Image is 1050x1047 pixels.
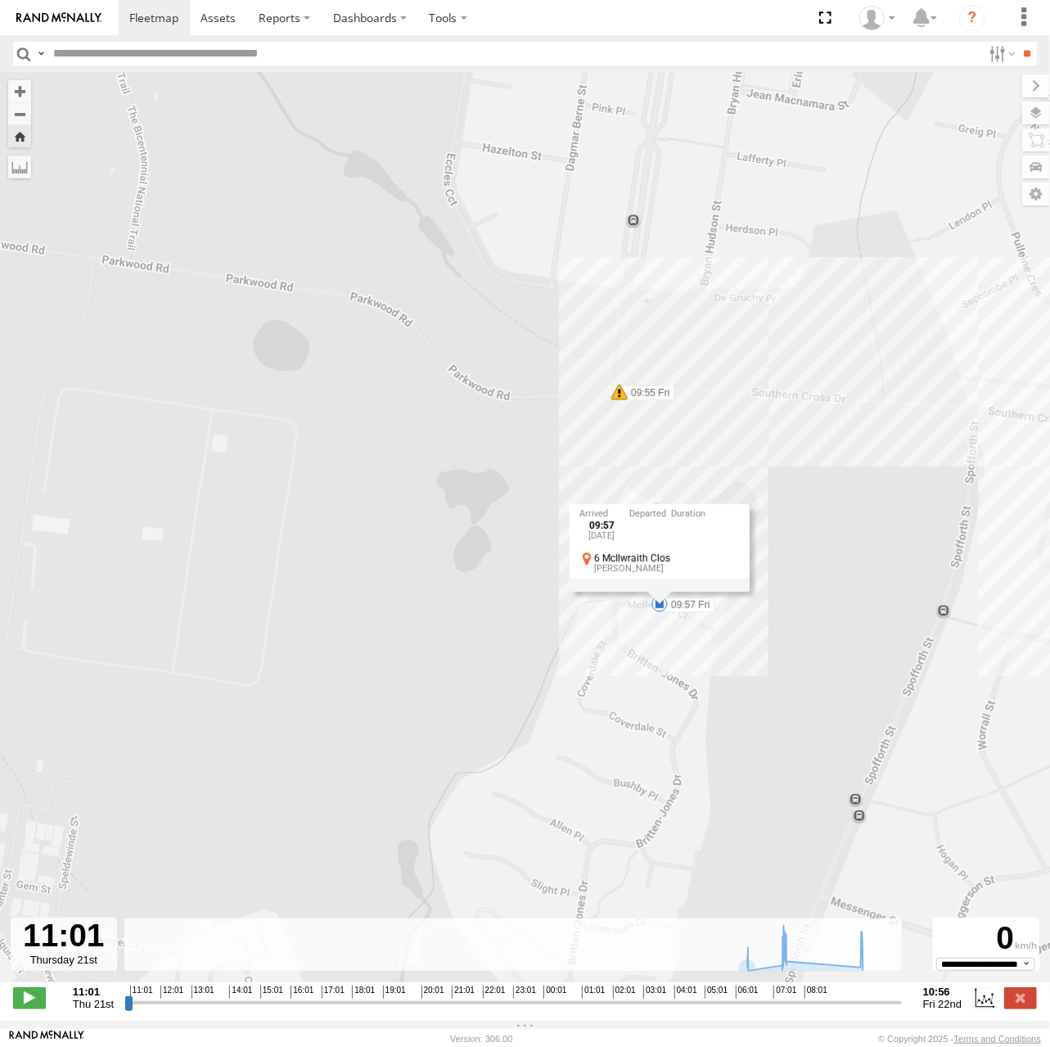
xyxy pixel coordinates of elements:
strong: 10:56 [923,986,962,998]
span: 01:01 [582,986,605,999]
span: 06:01 [736,986,759,999]
div: 6 McIlwraith Clos [593,553,739,563]
span: 16:01 [291,986,313,999]
label: Search Filter Options [983,42,1018,65]
label: Close [1004,987,1037,1009]
i: ? [959,5,985,31]
button: Zoom in [8,80,31,102]
span: 05:01 [705,986,728,999]
span: 04:01 [674,986,697,999]
button: Zoom out [8,102,31,125]
span: 23:01 [513,986,536,999]
span: 02:01 [613,986,636,999]
span: 12:01 [160,986,183,999]
label: Measure [8,156,31,178]
span: 00:01 [543,986,566,999]
label: 09:55 Fri [620,386,674,400]
label: 09:57 Fri [660,598,714,612]
span: Fri 22nd Aug 2025 [923,998,962,1010]
label: Play/Stop [13,987,46,1009]
span: 18:01 [352,986,375,999]
label: Map Settings [1022,183,1050,205]
div: 0 [935,920,1037,958]
span: 21:01 [452,986,475,999]
span: 11:01 [130,986,153,999]
span: 03:01 [643,986,666,999]
span: 19:01 [383,986,406,999]
div: © Copyright 2025 - [878,1034,1041,1044]
span: 15:01 [260,986,283,999]
span: 22:01 [483,986,506,999]
span: Thu 21st Aug 2025 [73,998,114,1010]
span: 08:01 [804,986,827,999]
span: 13:01 [192,986,214,999]
span: 20:01 [421,986,444,999]
img: rand-logo.svg [16,12,101,24]
label: Search Query [34,42,47,65]
span: 14:01 [229,986,252,999]
button: Zoom Home [8,125,31,147]
div: 09:57 [579,521,624,531]
a: Terms and Conditions [954,1034,1041,1044]
div: Version: 306.00 [450,1034,512,1044]
strong: 11:01 [73,986,114,998]
div: Helen Mason [854,6,901,30]
span: 07:01 [773,986,796,999]
span: 17:01 [322,986,345,999]
a: Visit our Website [9,1031,84,1047]
div: [DATE] [579,531,624,541]
div: [PERSON_NAME] [593,564,739,574]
